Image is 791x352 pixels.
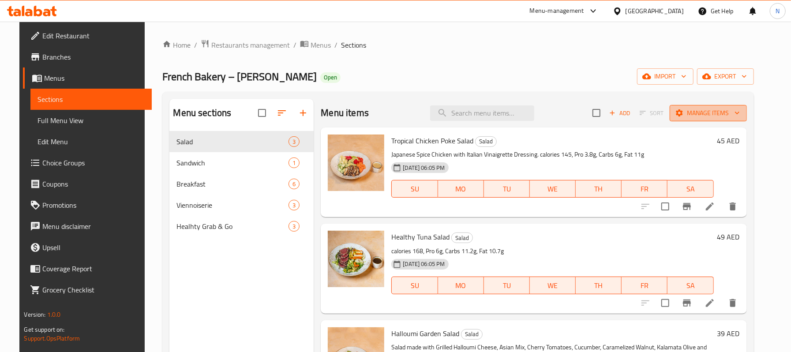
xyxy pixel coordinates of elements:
span: Menus [311,40,331,50]
button: SU [391,180,438,198]
div: items [289,157,300,168]
span: Salad [461,329,482,339]
div: Breakfast6 [169,173,314,195]
span: Viennoiserie [176,200,289,210]
span: Sections [341,40,366,50]
span: MO [442,183,480,195]
nav: breadcrumb [162,39,754,51]
span: Grocery Checklist [42,285,144,295]
span: 6 [289,180,299,188]
button: TU [484,180,530,198]
a: Support.OpsPlatform [24,333,80,344]
div: Sandwich1 [169,152,314,173]
a: Menus [300,39,331,51]
button: Branch-specific-item [676,292,697,314]
div: [GEOGRAPHIC_DATA] [626,6,684,16]
span: Add item [606,106,634,120]
span: Menus [44,73,144,83]
span: TH [579,183,618,195]
span: Coupons [42,179,144,189]
span: Restaurants management [211,40,290,50]
li: / [293,40,296,50]
span: Salad [176,136,289,147]
div: Healhty Grab & Go [176,221,289,232]
button: WE [530,277,576,294]
span: MO [442,279,480,292]
button: Add [606,106,634,120]
span: Version: [24,309,45,320]
div: Menu-management [530,6,584,16]
span: Promotions [42,200,144,210]
button: FR [622,180,667,198]
span: Edit Restaurant [42,30,144,41]
span: Coverage Report [42,263,144,274]
p: Japanese Spice Chicken with Italian Vinaigrette Dressing. calories 145, Pro 3.8g, Carbs 6g, Fat 11g [391,149,713,160]
a: Edit menu item [705,298,715,308]
span: 1 [289,159,299,167]
span: SU [395,279,434,292]
span: Select to update [656,294,675,312]
div: Salad [451,232,473,243]
span: [DATE] 06:05 PM [399,164,448,172]
span: Select all sections [253,104,271,122]
div: Sandwich [176,157,289,168]
span: TU [487,183,526,195]
span: Upsell [42,242,144,253]
span: export [704,71,747,82]
span: 3 [289,222,299,231]
button: delete [722,292,743,314]
a: Edit Restaurant [23,25,151,46]
span: import [644,71,686,82]
span: 3 [289,201,299,210]
span: TU [487,279,526,292]
input: search [430,105,534,121]
h6: 39 AED [717,327,740,340]
span: Halloumi Garden Salad [391,327,459,340]
span: 1.0.0 [47,309,61,320]
span: Full Menu View [37,115,144,126]
span: SU [395,183,434,195]
span: FR [625,183,664,195]
span: [DATE] 06:05 PM [399,260,448,268]
div: items [289,136,300,147]
button: WE [530,180,576,198]
span: Tropical Chicken Poke Salad [391,134,473,147]
li: / [194,40,197,50]
span: Edit Menu [37,136,144,147]
span: Breakfast [176,179,289,189]
span: Select section [587,104,606,122]
h6: 49 AED [717,231,740,243]
div: items [289,179,300,189]
a: Coverage Report [23,258,151,279]
span: Sections [37,94,144,105]
span: Menu disclaimer [42,221,144,232]
span: Select section first [634,106,670,120]
span: Healthy Tuna Salad [391,230,450,243]
button: SA [667,180,713,198]
a: Sections [30,89,151,110]
a: Edit Menu [30,131,151,152]
a: Full Menu View [30,110,151,131]
div: Healhty Grab & Go3 [169,216,314,237]
a: Branches [23,46,151,67]
button: Add section [292,102,314,124]
img: Healthy Tuna Salad [328,231,384,287]
a: Grocery Checklist [23,279,151,300]
a: Promotions [23,195,151,216]
span: French Bakery – [PERSON_NAME] [162,67,317,86]
button: SU [391,277,438,294]
a: Edit menu item [705,201,715,212]
h6: 45 AED [717,135,740,147]
span: Branches [42,52,144,62]
a: Restaurants management [201,39,290,51]
button: export [697,68,754,85]
button: delete [722,196,743,217]
img: Tropical Chicken Poke Salad [328,135,384,191]
span: Choice Groups [42,157,144,168]
div: Salad3 [169,131,314,152]
span: N [776,6,780,16]
span: Salad [476,136,496,146]
button: SA [667,277,713,294]
a: Coupons [23,173,151,195]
